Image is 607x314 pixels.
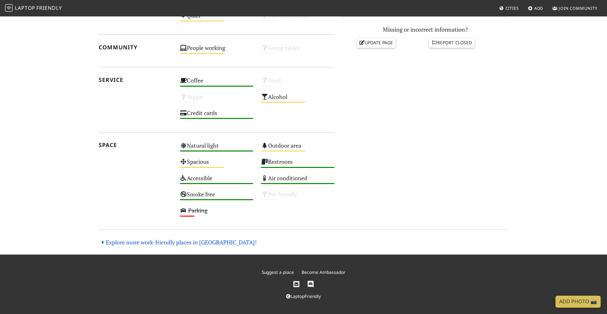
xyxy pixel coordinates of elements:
[99,44,172,51] h2: Community
[176,43,257,59] div: People working
[257,10,338,27] div: Video/audio calls
[257,189,338,205] div: Pet friendly
[257,75,338,91] div: Food
[555,296,601,308] a: Add Photo 📸
[257,173,338,189] div: Air conditioned
[176,10,257,27] div: Quiet
[357,38,396,47] a: Update page
[188,206,207,214] s: Parking
[534,5,543,11] span: Add
[5,3,62,14] a: LaptopFriendly LaptopFriendly
[559,5,598,11] span: Join Community
[257,157,338,173] div: Restroom
[5,4,13,12] img: LaptopFriendly
[176,189,257,205] div: Smoke free
[176,108,257,124] div: Credit cards
[257,43,338,59] div: Group tables
[36,4,62,11] span: Friendly
[99,77,172,83] h2: Service
[342,25,508,34] p: Missing or incorrect information?
[525,3,546,14] a: Add
[262,269,294,275] a: Suggest a place
[15,4,35,11] span: Laptop
[497,3,521,14] a: Cities
[176,92,257,108] div: Veggie
[550,3,600,14] a: Join Community
[257,92,338,108] div: Alcohol
[506,5,519,11] span: Cities
[257,140,338,157] div: Outdoor area
[176,157,257,173] div: Spacious
[429,38,475,47] a: Report closed
[286,293,321,299] a: LaptopFriendly
[176,140,257,157] div: Natural light
[99,142,172,148] h2: Space
[176,173,257,189] div: Accessible
[99,238,257,246] a: Explore more work-friendly places in [GEOGRAPHIC_DATA]!
[302,269,346,275] a: Become Ambassador
[176,75,257,91] div: Coffee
